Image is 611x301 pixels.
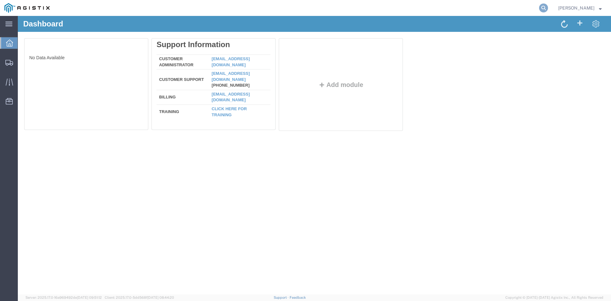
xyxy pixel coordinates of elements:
img: logo [4,3,50,13]
span: Copyright © [DATE]-[DATE] Agistix Inc., All Rights Reserved [505,295,603,300]
iframe: FS Legacy Container [18,16,611,294]
a: [EMAIL_ADDRESS][DOMAIN_NAME] [194,55,232,66]
td: Customer Support [139,54,191,74]
button: Add module [299,65,348,72]
a: Feedback [290,296,306,299]
a: Support [274,296,290,299]
span: [DATE] 08:44:20 [147,296,174,299]
td: Billing [139,74,191,89]
a: [EMAIL_ADDRESS][DOMAIN_NAME] [194,76,232,87]
button: [PERSON_NAME] [558,4,602,12]
a: Click here for training [194,90,229,101]
span: [DATE] 09:51:12 [77,296,102,299]
span: Douglas Harris [558,4,594,11]
td: [PHONE_NUMBER] [191,54,253,74]
span: Client: 2025.17.0-5dd568f [105,296,174,299]
td: Training [139,89,191,102]
div: Support Information [139,24,253,33]
td: Customer Administrator [139,39,191,54]
a: [EMAIL_ADDRESS][DOMAIN_NAME] [194,40,232,51]
span: Server: 2025.17.0-16a969492de [25,296,102,299]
